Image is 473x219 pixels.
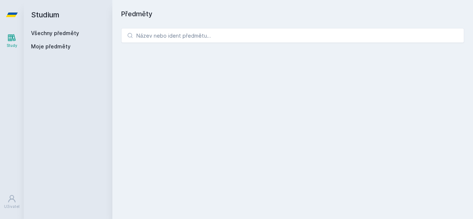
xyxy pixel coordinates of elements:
a: Uživatel [1,191,22,213]
a: Všechny předměty [31,30,79,36]
input: Název nebo ident předmětu… [121,28,464,43]
span: Moje předměty [31,43,71,50]
div: Study [7,43,17,48]
h1: Předměty [121,9,464,19]
a: Study [1,30,22,52]
div: Uživatel [4,204,20,209]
